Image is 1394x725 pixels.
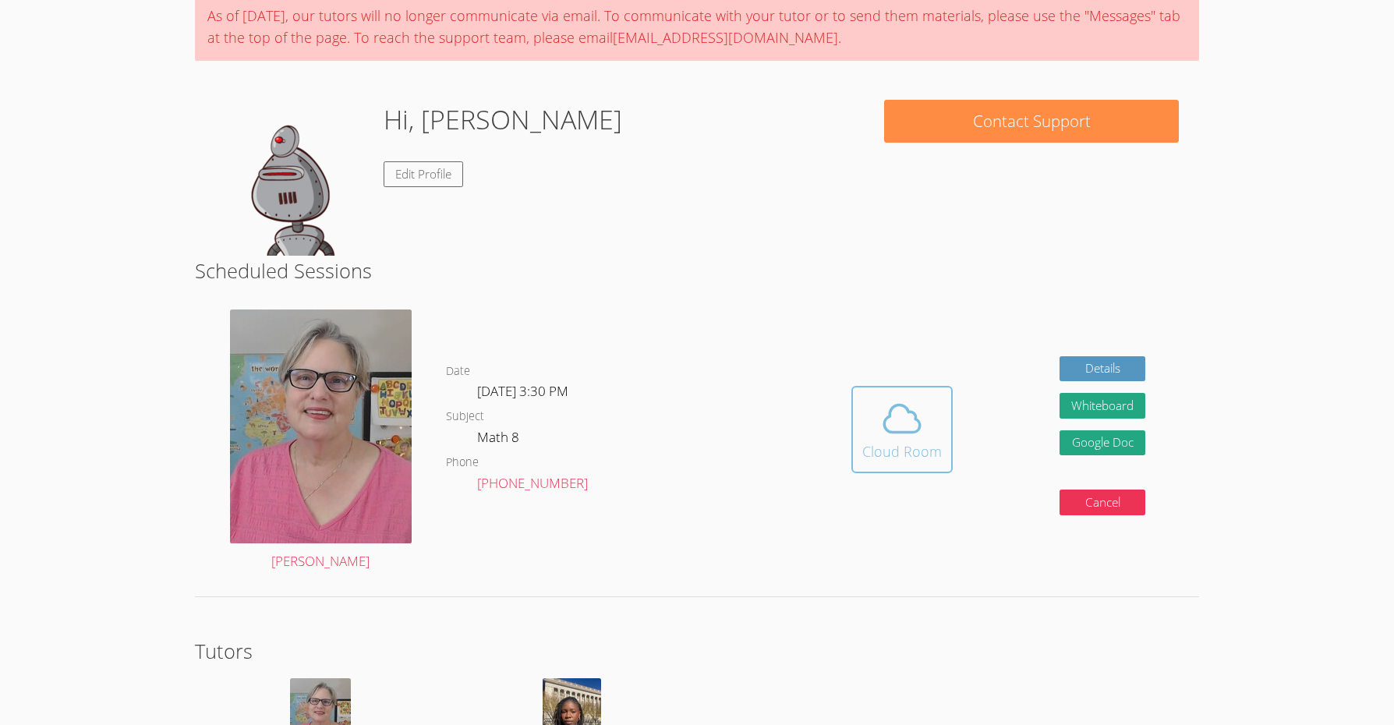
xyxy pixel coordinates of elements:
a: Google Doc [1060,430,1145,456]
img: default.png [215,100,371,256]
button: Whiteboard [1060,393,1145,419]
dt: Phone [446,453,479,472]
h2: Scheduled Sessions [195,256,1198,285]
dd: Math 8 [477,426,522,453]
a: [PHONE_NUMBER] [477,474,588,492]
button: Cancel [1060,490,1145,515]
dt: Date [446,362,470,381]
img: avatar.png [230,309,412,543]
dt: Subject [446,407,484,426]
div: Cloud Room [862,440,942,462]
a: [PERSON_NAME] [230,309,412,573]
button: Cloud Room [851,386,953,473]
button: Contact Support [884,100,1179,143]
a: Details [1060,356,1145,382]
span: [DATE] 3:30 PM [477,382,568,400]
h2: Tutors [195,636,1198,666]
h1: Hi, [PERSON_NAME] [384,100,622,140]
a: Edit Profile [384,161,463,187]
